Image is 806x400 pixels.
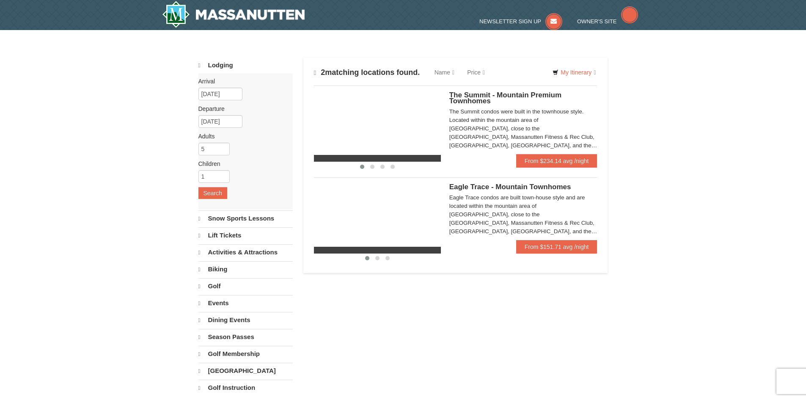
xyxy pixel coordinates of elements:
[198,77,286,86] label: Arrival
[516,154,597,168] a: From $234.14 avg /night
[198,132,286,141] label: Adults
[198,380,293,396] a: Golf Instruction
[198,363,293,379] a: [GEOGRAPHIC_DATA]
[479,18,541,25] span: Newsletter Sign Up
[162,1,305,28] img: Massanutten Resort Logo
[577,18,638,25] a: Owner's Site
[449,193,597,236] div: Eagle Trace condos are built town-house style and are located within the mountain area of [GEOGRA...
[516,240,597,254] a: From $151.71 avg /night
[198,160,286,168] label: Children
[198,58,293,73] a: Lodging
[198,312,293,328] a: Dining Events
[577,18,617,25] span: Owner's Site
[198,261,293,277] a: Biking
[198,227,293,243] a: Lift Tickets
[198,278,293,294] a: Golf
[198,295,293,311] a: Events
[198,187,227,199] button: Search
[479,18,562,25] a: Newsletter Sign Up
[198,346,293,362] a: Golf Membership
[198,329,293,345] a: Season Passes
[198,210,293,226] a: Snow Sports Lessons
[198,244,293,260] a: Activities & Attractions
[461,64,491,81] a: Price
[449,108,597,150] div: The Summit condos were built in the townhouse style. Located within the mountain area of [GEOGRAP...
[449,183,571,191] span: Eagle Trace - Mountain Townhomes
[547,66,601,79] a: My Itinerary
[428,64,461,81] a: Name
[449,91,561,105] span: The Summit - Mountain Premium Townhomes
[162,1,305,28] a: Massanutten Resort
[198,105,286,113] label: Departure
